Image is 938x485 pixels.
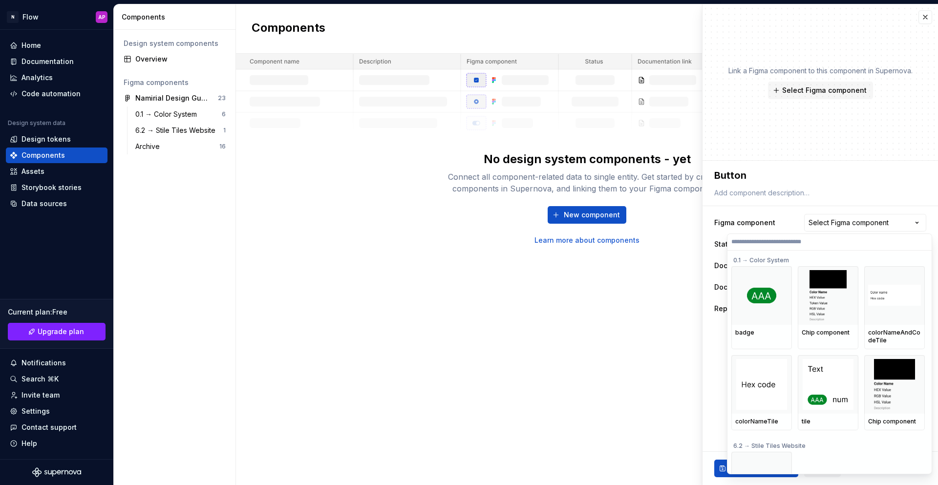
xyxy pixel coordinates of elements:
[802,418,854,425] div: tile
[868,418,921,425] div: Chip component
[735,418,788,425] div: colorNameTile
[731,251,925,266] div: 0.1 → Color System
[735,329,788,337] div: badge
[868,329,921,344] div: colorNameAndCodeTile
[802,329,854,337] div: Chip component
[731,436,925,452] div: 6.2 → Stile Tiles Website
